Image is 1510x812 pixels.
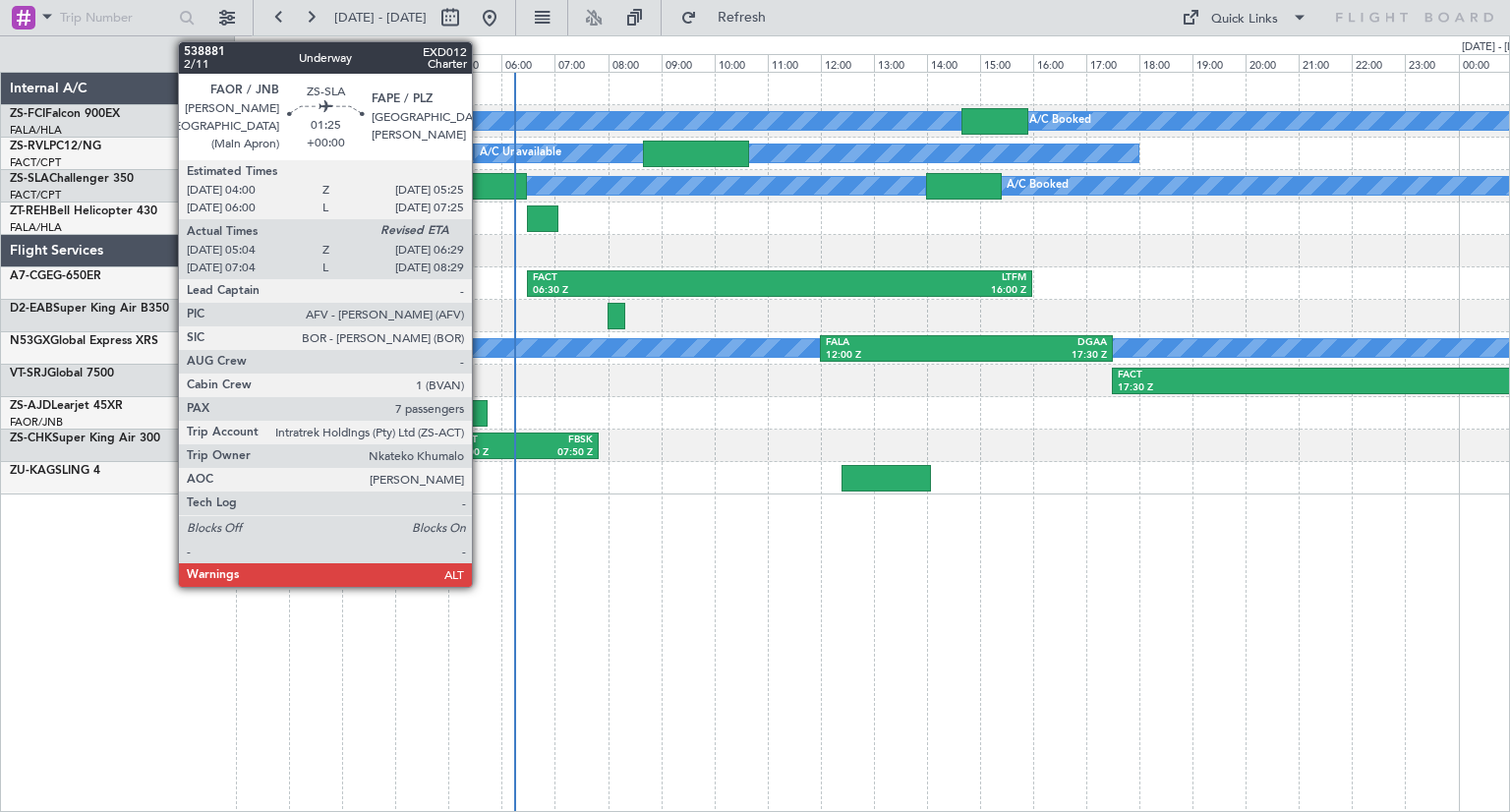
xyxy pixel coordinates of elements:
div: 01:00 [236,54,289,72]
a: ZS-RVLPC12/NG [10,141,101,152]
button: Quick Links [1172,2,1317,33]
div: 17:30 Z [966,349,1107,363]
span: ZS-SLA [10,173,49,185]
div: 06:30 Z [533,284,780,298]
span: ZS-AJD [10,400,51,412]
div: DGAA [966,336,1107,350]
span: VT-SRJ [10,368,47,379]
div: 05:00 Z [453,446,523,460]
input: Trip Number [60,3,173,32]
a: ZU-KAGSLING 4 [10,465,100,477]
div: 02:00 [289,54,342,72]
div: 17:30 Z [1118,381,1365,395]
a: D2-EABSuper King Air B350 [10,303,169,315]
div: 05:00 [448,54,501,72]
a: N53GXGlobal Express XRS [10,335,158,347]
a: ZS-SLAChallenger 350 [10,173,134,185]
div: 16:00 [1033,54,1086,72]
div: 12:00 Z [826,349,966,363]
a: ZT-REHBell Helicopter 430 [10,205,157,217]
div: FBSK [523,434,593,447]
span: Refresh [701,11,784,25]
span: ZS-CHK [10,433,52,444]
div: 17:00 [1086,54,1139,72]
div: LTFM [780,271,1026,285]
div: 19:00 [1192,54,1246,72]
div: 11:00 [768,54,821,72]
button: Refresh [671,2,789,33]
div: 07:50 Z [523,446,593,460]
span: N53GX [10,335,50,347]
div: 18:00 [1139,54,1192,72]
div: 20:00 [1246,54,1299,72]
span: D2-EAB [10,303,53,315]
div: 16:00 Z [780,284,1026,298]
div: A/C Booked [1007,171,1069,201]
div: 15:00 [980,54,1033,72]
a: VT-SRJGlobal 7500 [10,368,114,379]
div: 06:00 [501,54,554,72]
span: ZS-FCI [10,108,45,120]
a: A7-CGEG-650ER [10,270,101,282]
div: 09:00 [662,54,715,72]
div: 03:00 [342,54,395,72]
div: 22:00 [1352,54,1405,72]
a: ZS-CHKSuper King Air 300 [10,433,160,444]
div: 04:00 [395,54,448,72]
a: FALA/HLA [10,123,62,138]
a: FACT/CPT [10,188,61,203]
span: ZT-REH [10,205,49,217]
div: 10:00 [715,54,768,72]
div: 23:00 [1405,54,1458,72]
div: [DATE] - [DATE] [238,39,314,56]
div: FALA [826,336,966,350]
a: FACT/CPT [10,155,61,170]
div: 13:00 [874,54,927,72]
div: Quick Links [1211,10,1278,29]
div: A/C Unavailable [480,139,561,168]
div: 21:00 [1299,54,1352,72]
div: 07:00 [554,54,608,72]
div: FACT [453,434,523,447]
div: FACT [1118,369,1365,382]
a: FAOR/JNB [10,415,63,430]
div: 12:00 [821,54,874,72]
span: A7-CGE [10,270,53,282]
a: ZS-AJDLearjet 45XR [10,400,123,412]
span: ZU-KAG [10,465,55,477]
span: ZS-RVL [10,141,49,152]
div: FACT [533,271,780,285]
span: [DATE] - [DATE] [334,9,427,27]
div: 14:00 [927,54,980,72]
div: A/C Booked [1029,106,1091,136]
a: FALA/HLA [10,220,62,235]
div: 08:00 [609,54,662,72]
a: ZS-FCIFalcon 900EX [10,108,120,120]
